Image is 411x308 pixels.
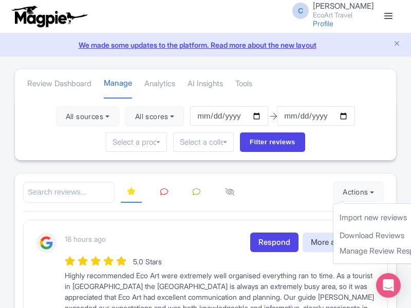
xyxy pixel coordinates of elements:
a: Tools [235,70,252,98]
button: All sources [56,106,119,127]
a: Review Dashboard [27,70,91,98]
input: Select a collection [180,138,227,147]
a: Analytics [144,70,175,98]
a: Respond [250,233,298,253]
input: Search reviews... [23,182,115,203]
a: Profile [313,19,333,28]
button: More actions [303,233,375,253]
input: Select a product [113,138,160,147]
a: Manage [104,69,132,99]
span: C [292,3,309,19]
input: Filter reviews [240,132,305,152]
small: EcoArt Travel [313,12,374,18]
img: Google Logo [36,233,57,253]
img: logo-ab69f6fb50320c5b225c76a69d11143b.png [9,5,89,28]
button: All scores [125,106,184,127]
button: Actions [333,182,384,202]
a: C [PERSON_NAME] EcoArt Travel [286,2,374,18]
div: Open Intercom Messenger [376,273,401,298]
span: [PERSON_NAME] [313,1,374,11]
span: 5.0 Stars [133,257,162,266]
a: We made some updates to the platform. Read more about the new layout [6,40,405,50]
a: AI Insights [188,70,223,98]
button: Close announcement [393,38,401,50]
p: 18 hours ago [65,234,106,244]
